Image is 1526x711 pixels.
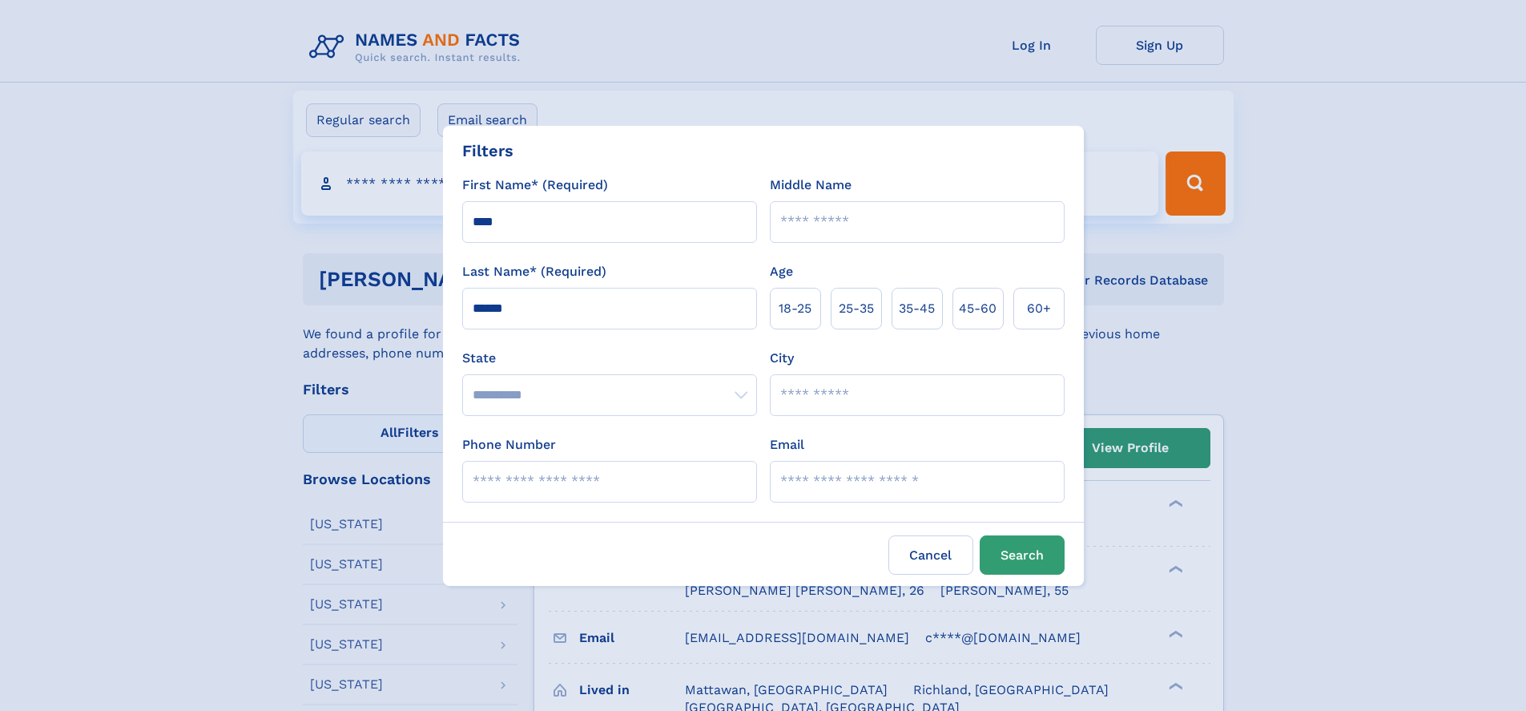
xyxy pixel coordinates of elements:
[899,299,935,318] span: 35‑45
[770,349,794,368] label: City
[462,176,608,195] label: First Name* (Required)
[839,299,874,318] span: 25‑35
[779,299,811,318] span: 18‑25
[888,535,973,575] label: Cancel
[462,262,606,281] label: Last Name* (Required)
[959,299,997,318] span: 45‑60
[462,349,757,368] label: State
[1027,299,1051,318] span: 60+
[770,176,852,195] label: Middle Name
[462,435,556,454] label: Phone Number
[770,262,793,281] label: Age
[980,535,1065,575] button: Search
[462,139,513,163] div: Filters
[770,435,804,454] label: Email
